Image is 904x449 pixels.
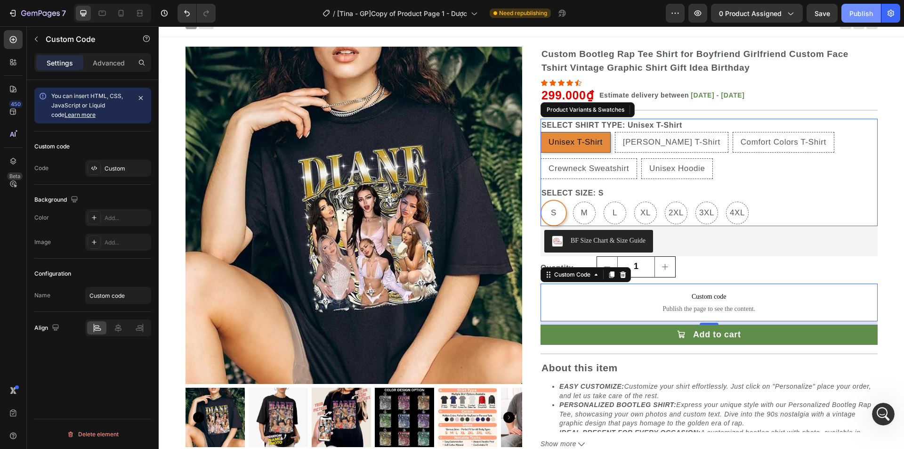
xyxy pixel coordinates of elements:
button: Add to cart [382,298,719,318]
span: Personalize [616,356,654,364]
strong: About this item [383,336,459,347]
div: Name [34,291,50,300]
div: Add... [105,214,149,222]
span: XL [480,182,494,190]
button: BF Size Chart & Size Guide [386,204,494,226]
span: 2XL [508,182,527,190]
p: Quantity [382,235,415,249]
span: Customize your shirt effortlessly. Just click on " " place your order, and let us take care of th... [401,356,712,373]
legend: SELECT SHIRT TYPE: Unisex T-Shirt [382,92,525,106]
span: Crewneck Sweatshirt [390,138,470,147]
span: / [333,8,335,18]
button: Publish [841,4,881,23]
span: M [420,182,431,190]
span: 0 product assigned [719,8,782,18]
div: Add to cart [534,302,582,314]
iframe: Intercom live chat [872,403,895,425]
span: Estimate delivery between [441,65,530,73]
span: Publish the page to see the content. [382,278,719,287]
span: Save [815,9,830,17]
span: Custom code [382,265,719,276]
a: Learn more [65,111,96,118]
strong: PERSONALIZED BOOTLEG SHIRT: [401,375,517,382]
button: Save [807,4,838,23]
p: Advanced [93,58,125,68]
button: Carousel Next Arrow [345,385,356,397]
h2: Custom Bootleg Rap Tee Shirt for Boyfriend Girlfriend Custom Face Tshirt Vintage Graphic Shirt Gi... [382,20,719,49]
strong: EASY CUSTOMIZE: [401,356,466,364]
span: [PERSON_NAME] T-Shirt [464,111,562,120]
div: Add... [105,238,149,247]
div: Publish [849,8,873,18]
span: Unisex T-Shirt [390,111,444,120]
span: You can insert HTML, CSS, JavaScript or Liquid code [51,92,123,118]
div: Image [34,238,51,246]
img: CLqQkc30lu8CEAE=.png [393,209,404,220]
div: 299.000₫ [382,60,436,78]
button: Delete element [34,427,151,442]
span: [DATE] - [DATE] [532,65,586,73]
p: Custom Code [46,33,126,45]
div: Code [34,164,48,172]
div: Custom [105,164,149,173]
span: S [390,182,400,190]
div: Background [34,194,80,206]
div: Custom code [34,142,70,151]
button: decrement [438,230,459,251]
div: Align [34,322,61,335]
p: 7 [62,8,66,19]
legend: SELECT SIZE: S [382,160,446,173]
div: Product Variants & Swatches [386,79,468,88]
span: Show more [382,413,418,423]
div: BF Size Chart & Size Guide [412,209,487,219]
p: Settings [47,58,73,68]
iframe: To enrich screen reader interactions, please activate Accessibility in Grammarly extension settings [159,26,904,449]
span: L [452,182,460,190]
button: Show more [382,413,719,423]
div: Configuration [34,269,71,278]
button: increment [496,230,517,251]
span: A customized bootleg shirt with photo, available in adult unisex t-shirt, premium t-shirt, long s... [401,402,712,447]
span: 3XL [539,182,557,190]
button: 0 product assigned [711,4,803,23]
span: [Tina - GP]Copy of Product Page 1 - Dược [337,8,467,18]
span: Unisex Hoodie [491,138,546,147]
div: Undo/Redo [178,4,216,23]
div: 450 [9,100,23,108]
span: Comfort Colors T-Shirt [582,111,668,120]
strong: IDEAL PRESENT FOR EVERY OCCASION: [401,402,542,410]
div: Beta [7,172,23,180]
div: Custom Code [394,244,434,253]
input: quantity [459,230,496,251]
button: 7 [4,4,70,23]
div: Color [34,213,49,222]
span: 4XL [569,182,588,190]
span: Express your unique style with our Personalized Bootleg Rap Tee, showcasing your own photos and c... [401,375,713,400]
div: Delete element [67,429,119,440]
span: Need republishing [499,9,547,17]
